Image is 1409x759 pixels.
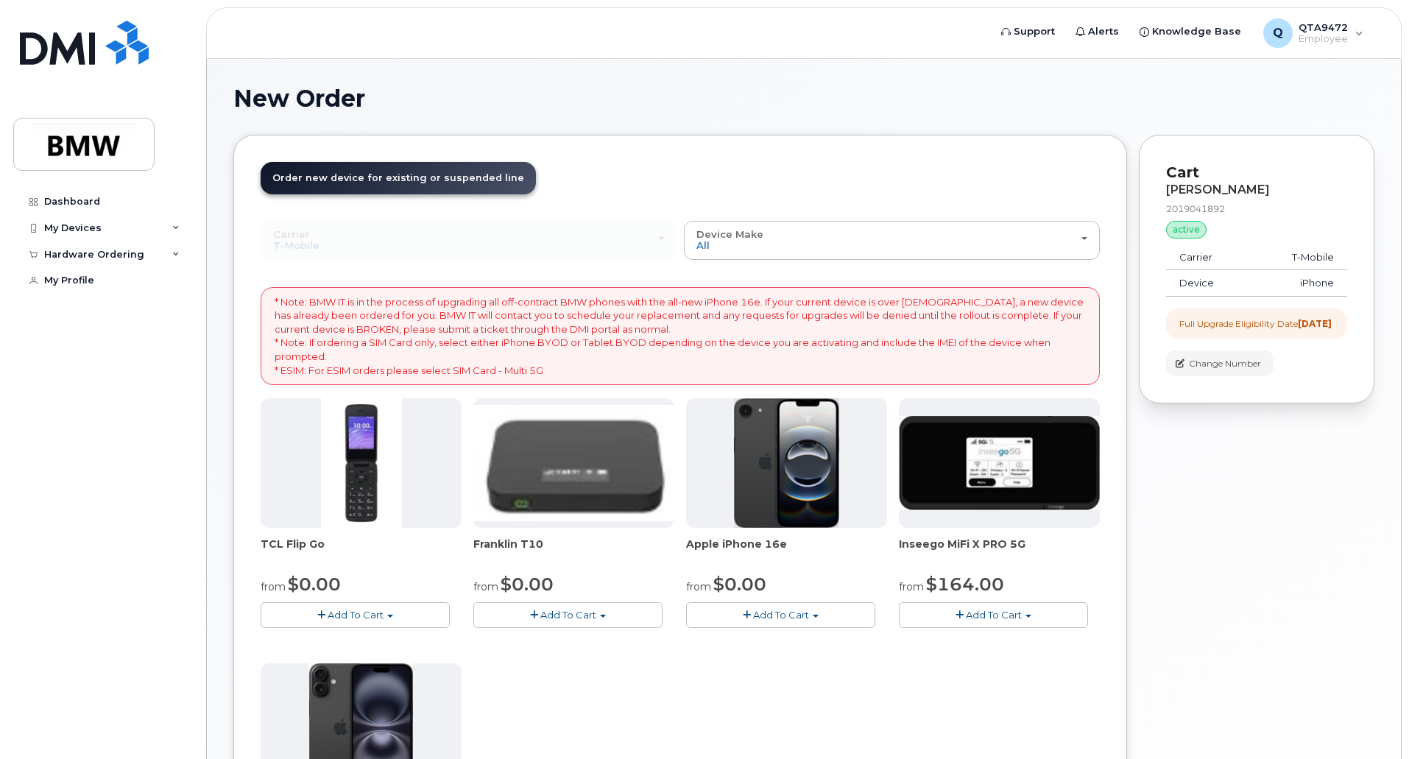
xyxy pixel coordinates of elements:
[473,602,663,628] button: Add To Cart
[1251,270,1347,297] td: iPhone
[1345,695,1398,748] iframe: Messenger Launcher
[261,580,286,593] small: from
[1166,270,1251,297] td: Device
[261,537,462,566] div: TCL Flip Go
[501,573,554,595] span: $0.00
[899,580,924,593] small: from
[275,295,1086,377] p: * Note: BMW IT is in the process of upgrading all off-contract BMW phones with the all-new iPhone...
[899,602,1088,628] button: Add To Cart
[1189,357,1261,370] span: Change Number
[899,537,1100,566] div: Inseego MiFi X PRO 5G
[1166,183,1347,197] div: [PERSON_NAME]
[696,239,710,251] span: All
[1298,318,1332,329] strong: [DATE]
[1166,221,1207,239] div: active
[686,602,875,628] button: Add To Cart
[233,85,1374,111] h1: New Order
[288,573,341,595] span: $0.00
[686,537,887,566] div: Apple iPhone 16e
[473,580,498,593] small: from
[1179,317,1332,330] div: Full Upgrade Eligibility Date
[1166,350,1274,376] button: Change Number
[734,398,840,528] img: iphone16e.png
[473,537,674,566] div: Franklin T10
[926,573,1004,595] span: $164.00
[1166,202,1347,215] div: 2019041892
[684,221,1100,259] button: Device Make All
[321,398,402,528] img: TCL_FLIP_MODE.jpg
[686,580,711,593] small: from
[696,228,763,240] span: Device Make
[261,602,450,628] button: Add To Cart
[1166,244,1251,271] td: Carrier
[1166,162,1347,183] p: Cart
[753,609,809,621] span: Add To Cart
[540,609,596,621] span: Add To Cart
[713,573,766,595] span: $0.00
[272,172,524,183] span: Order new device for existing or suspended line
[1251,244,1347,271] td: T-Mobile
[473,405,674,521] img: t10.jpg
[966,609,1022,621] span: Add To Cart
[899,416,1100,510] img: cut_small_inseego_5G.jpg
[328,609,384,621] span: Add To Cart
